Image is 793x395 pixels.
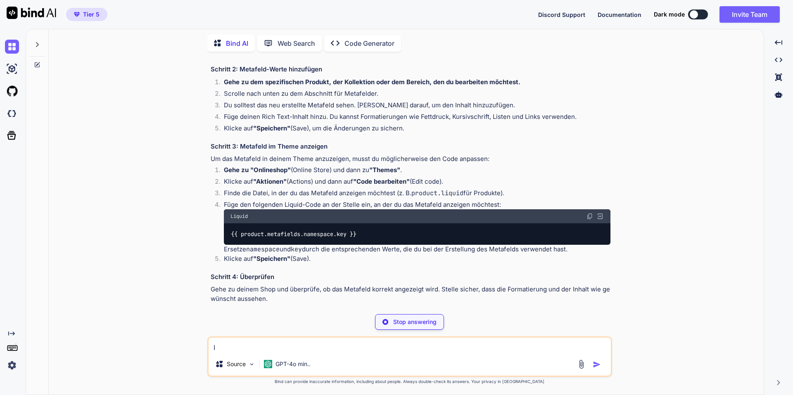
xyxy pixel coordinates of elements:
img: Pick Models [248,361,255,368]
img: chat [5,40,19,54]
strong: "Code bearbeiten" [353,177,410,185]
p: Gehe zu deinem Shop und überprüfe, ob das Metafeld korrekt angezeigt wird. Stelle sicher, dass di... [211,285,610,303]
span: Liquid [230,213,248,220]
p: Stop answering [393,318,437,326]
span: Tier 5 [83,10,100,19]
img: GPT-4o mini [264,360,272,368]
h3: Schritt 4: Überprüfen [211,272,610,282]
li: Du solltest das neu erstellte Metafeld sehen. [PERSON_NAME] darauf, um den Inhalt hinzuzufügen. [217,101,610,112]
p: (Online Store) und dann zu . [224,166,610,175]
button: premiumTier 5 [66,8,107,21]
strong: "Themes" [369,166,400,174]
span: Dark mode [654,10,685,19]
img: copy [586,213,593,220]
strong: Gehe zu dem spezifischen Produkt, der Kollektion oder dem Bereich, den du bearbeiten möchtest. [224,78,520,86]
p: Source [227,360,246,368]
img: settings [5,358,19,372]
strong: "Speichern" [253,124,290,132]
p: Ersetze und durch die entsprechenden Werte, die du bei der Erstellung des Metafelds verwendet hast. [224,245,610,254]
li: Füge deinen Rich Text-Inhalt hinzu. Du kannst Formatierungen wie Fettdruck, Kursivschrift, Listen... [217,112,610,124]
p: Bind AI [226,38,248,48]
img: icon [593,360,601,369]
code: product.liquid [411,189,463,197]
button: Discord Support [538,10,585,19]
code: {{ product.metafields.namespace.key }} [230,230,357,239]
code: namespace [246,245,280,253]
button: Documentation [598,10,641,19]
img: githubLight [5,84,19,98]
span: Discord Support [538,11,585,18]
p: Füge den folgenden Liquid-Code an der Stelle ein, an der du das Metafeld anzeigen möchtest: [224,200,610,210]
img: attachment [577,360,586,369]
img: darkCloudIdeIcon [5,106,19,121]
img: Bind AI [7,7,56,19]
button: Invite Team [719,6,780,23]
h3: Schritt 2: Metafeld-Werte hinzufügen [211,65,610,74]
p: Klicke auf (Actions) und dann auf (Edit code). [224,177,610,187]
strong: "Speichern" [253,255,290,263]
p: Klicke auf (Save). [224,254,610,264]
strong: Gehe zu "Onlineshop" [224,166,291,174]
p: Bind can provide inaccurate information, including about people. Always double-check its answers.... [207,378,612,385]
p: Web Search [278,38,315,48]
p: GPT-4o min.. [275,360,311,368]
span: Documentation [598,11,641,18]
p: Um das Metafeld in deinem Theme anzuzeigen, musst du möglicherweise den Code anpassen: [211,154,610,164]
li: Scrolle nach unten zu dem Abschnitt für Metafelder. [217,89,610,101]
textarea: I [209,338,611,352]
li: Klicke auf (Save), um die Änderungen zu sichern. [217,124,610,135]
img: ai-studio [5,62,19,76]
p: Finde die Datei, in der du das Metafeld anzeigen möchtest (z. B. für Produkte). [224,189,610,198]
h3: Schritt 3: Metafeld im Theme anzeigen [211,142,610,151]
code: key [291,245,302,253]
p: Code Generator [344,38,394,48]
img: Open in Browser [596,213,604,220]
img: premium [74,12,80,17]
strong: "Aktionen" [253,177,287,185]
